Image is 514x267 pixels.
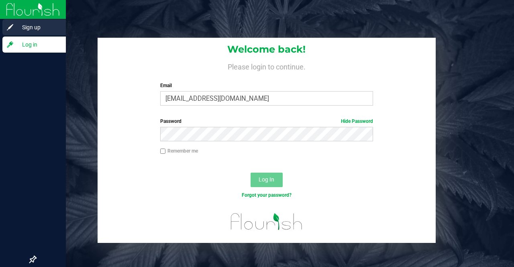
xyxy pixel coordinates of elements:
[6,41,14,49] inline-svg: Log in
[160,147,198,155] label: Remember me
[251,173,283,187] button: Log In
[14,22,62,32] span: Sign up
[6,23,14,31] inline-svg: Sign up
[14,40,62,49] span: Log in
[341,118,373,124] a: Hide Password
[98,44,435,55] h1: Welcome back!
[259,176,274,183] span: Log In
[224,207,309,236] img: flourish_logo.svg
[160,118,182,124] span: Password
[160,149,166,154] input: Remember me
[98,61,435,71] h4: Please login to continue.
[160,82,373,89] label: Email
[242,192,292,198] a: Forgot your password?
